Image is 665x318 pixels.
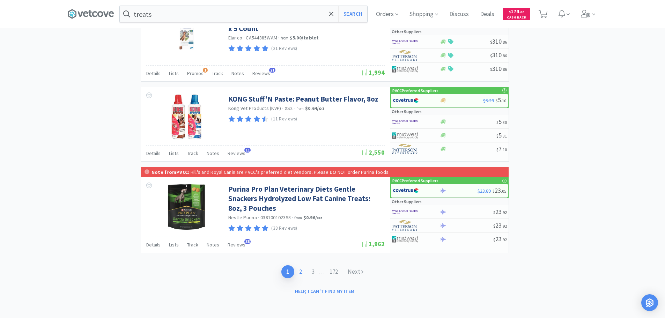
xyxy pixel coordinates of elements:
[231,70,244,76] span: Notes
[285,105,293,111] span: XS2
[207,150,219,156] span: Notes
[361,148,385,156] span: 2,550
[392,130,418,141] img: 4dd14cff54a648ac9e977f0c5da9bc2e_5.png
[477,11,497,17] a: Deals
[392,87,438,94] p: PVCC Preferred Suppliers
[325,265,343,278] a: 172
[243,35,245,41] span: ·
[490,53,492,58] span: $
[152,169,190,175] strong: Note from PVCC :
[392,207,418,217] img: f6b2451649754179b5b4e0c70c3f7cb0_2.png
[483,97,494,104] span: $5.29
[493,210,495,215] span: $
[120,6,367,22] input: Search by item, sku, manufacturer, ingredient, size...
[191,169,390,175] p: Hill's and Royal Canin are PVCC's preferred diet vendors. Please DO NOT order Purina foods.
[246,35,277,41] span: CA544885WAM
[169,70,179,76] span: Lists
[493,237,495,242] span: $
[502,67,507,72] span: . 86
[212,70,223,76] span: Track
[392,234,418,244] img: 4dd14cff54a648ac9e977f0c5da9bc2e_5.png
[281,265,294,278] a: 1
[228,105,281,111] a: Kong Vet Products (KVP)
[496,98,498,103] span: $
[228,184,383,213] a: Purina Pro Plan Veterinary Diets Gentle Snackers Hydrolyzed Low Fat Canine Treats: 8oz, 3 Pouches
[392,220,418,231] img: f5e969b455434c6296c6d81ef179fa71_3.png
[502,133,507,139] span: . 31
[187,242,198,248] span: Track
[169,150,179,156] span: Lists
[493,208,507,216] span: 23
[207,242,219,248] span: Notes
[502,237,507,242] span: . 92
[502,223,507,229] span: . 92
[343,265,368,278] a: Next
[503,5,530,23] a: $174.60Cash Back
[169,242,179,248] span: Lists
[164,184,209,230] img: 59c3e7b5b5bf406e9d27ceefd8671da5_408661.jpeg
[164,94,209,140] img: 5efd478464984ca4a4fb9e4fb29a8fc4_170382.jpeg
[493,188,495,194] span: $
[496,145,507,153] span: 7
[496,96,506,104] span: 5
[493,223,495,229] span: $
[392,117,418,127] img: f6b2451649754179b5b4e0c70c3f7cb0_2.png
[392,37,418,47] img: f6b2451649754179b5b4e0c70c3f7cb0_2.png
[146,242,161,248] span: Details
[392,108,422,115] p: Other Suppliers
[292,214,293,221] span: ·
[496,120,498,125] span: $
[509,8,524,15] span: 174
[490,39,492,45] span: $
[244,148,251,153] span: 11
[228,150,245,156] span: Reviews
[146,150,161,156] span: Details
[493,235,507,243] span: 23
[641,294,658,311] div: Open Intercom Messenger
[281,36,288,40] span: from
[252,70,270,76] span: Reviews
[203,68,208,73] span: 1
[187,150,198,156] span: Track
[146,70,161,76] span: Details
[164,14,209,59] img: d13feb0768154e158fcf330d917981cd_481049.jpeg
[296,106,304,111] span: from
[392,64,418,74] img: 4dd14cff54a648ac9e977f0c5da9bc2e_5.png
[269,68,275,73] span: 21
[305,105,325,111] strong: $0.64 / oz
[319,269,343,275] span: . . .
[490,65,507,73] span: 310
[392,144,418,154] img: f5e969b455434c6296c6d81ef179fa71_3.png
[290,35,319,41] strong: $5.00 / tablet
[303,214,323,221] strong: $0.96 / oz
[271,225,297,232] p: (38 Reviews)
[490,37,507,45] span: 310
[307,265,319,278] a: 3
[294,265,307,278] a: 2
[361,240,385,248] span: 1,962
[392,177,438,184] p: PVCC Preferred Suppliers
[509,10,511,14] span: $
[490,67,492,72] span: $
[228,242,245,248] span: Reviews
[493,186,506,194] span: 23
[244,239,251,244] span: 38
[507,16,526,20] span: Cash Back
[228,35,243,41] a: Elanco
[502,120,507,125] span: . 30
[493,221,507,229] span: 23
[392,198,422,205] p: Other Suppliers
[502,53,507,58] span: . 86
[338,6,367,22] button: Search
[361,68,385,76] span: 1,994
[501,188,506,194] span: . 05
[502,210,507,215] span: . 92
[392,50,418,61] img: f5e969b455434c6296c6d81ef179fa71_3.png
[278,35,280,41] span: ·
[392,28,422,35] p: Other Suppliers
[501,98,506,103] span: . 10
[271,45,297,52] p: (21 Reviews)
[228,94,378,104] a: KONG Stuff'N Paste: Peanut Butter Flavor, 8oz
[260,214,291,221] span: 038100102393
[294,215,302,220] span: from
